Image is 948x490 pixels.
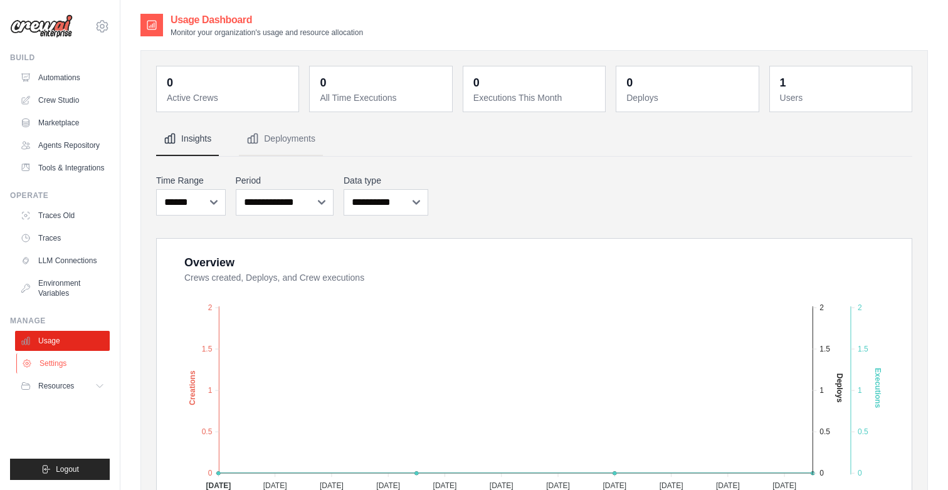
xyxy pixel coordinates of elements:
a: Agents Repository [15,135,110,155]
div: Operate [10,190,110,201]
tspan: 2 [208,303,213,312]
tspan: [DATE] [772,481,796,490]
button: Deployments [239,122,323,156]
button: Insights [156,122,219,156]
tspan: 1 [858,386,862,395]
tspan: 1.5 [819,345,830,353]
a: Crew Studio [15,90,110,110]
tspan: [DATE] [490,481,513,490]
a: LLM Connections [15,251,110,271]
tspan: 2 [819,303,824,312]
label: Data type [344,174,428,187]
dt: Executions This Month [473,91,598,104]
tspan: [DATE] [603,481,626,490]
a: Settings [16,353,111,373]
span: Resources [38,381,74,391]
dt: All Time Executions [320,91,444,104]
div: 0 [320,74,326,91]
a: Environment Variables [15,273,110,303]
a: Marketplace [15,113,110,133]
nav: Tabs [156,122,912,156]
div: 0 [626,74,633,91]
tspan: 0.5 [202,427,213,436]
tspan: [DATE] [376,481,400,490]
tspan: 0 [208,469,213,477]
a: Traces Old [15,206,110,226]
label: Time Range [156,174,226,187]
tspan: 1 [819,386,824,395]
tspan: [DATE] [206,481,231,490]
dt: Crews created, Deploys, and Crew executions [184,271,897,284]
div: 0 [473,74,480,91]
a: Usage [15,331,110,351]
tspan: 0.5 [858,427,868,436]
div: 1 [780,74,786,91]
button: Logout [10,459,110,480]
div: Manage [10,316,110,326]
dt: Users [780,91,904,104]
tspan: [DATE] [433,481,457,490]
tspan: [DATE] [716,481,740,490]
tspan: [DATE] [263,481,287,490]
label: Period [236,174,334,187]
img: Logo [10,14,73,38]
dt: Deploys [626,91,750,104]
a: Tools & Integrations [15,158,110,178]
tspan: [DATE] [320,481,344,490]
tspan: 0 [819,469,824,477]
div: Overview [184,254,234,271]
dt: Active Crews [167,91,291,104]
tspan: 1 [208,386,213,395]
tspan: 1.5 [202,345,213,353]
tspan: 2 [858,303,862,312]
button: Resources [15,376,110,396]
tspan: 1.5 [858,345,868,353]
p: Monitor your organization's usage and resource allocation [171,28,363,38]
span: Logout [56,464,79,474]
tspan: 0 [858,469,862,477]
div: Build [10,53,110,63]
text: Creations [188,370,197,405]
h2: Usage Dashboard [171,13,363,28]
tspan: 0.5 [819,427,830,436]
tspan: [DATE] [660,481,683,490]
a: Automations [15,68,110,88]
tspan: [DATE] [546,481,570,490]
div: 0 [167,74,173,91]
text: Deploys [835,373,844,403]
a: Traces [15,228,110,248]
text: Executions [873,368,882,408]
